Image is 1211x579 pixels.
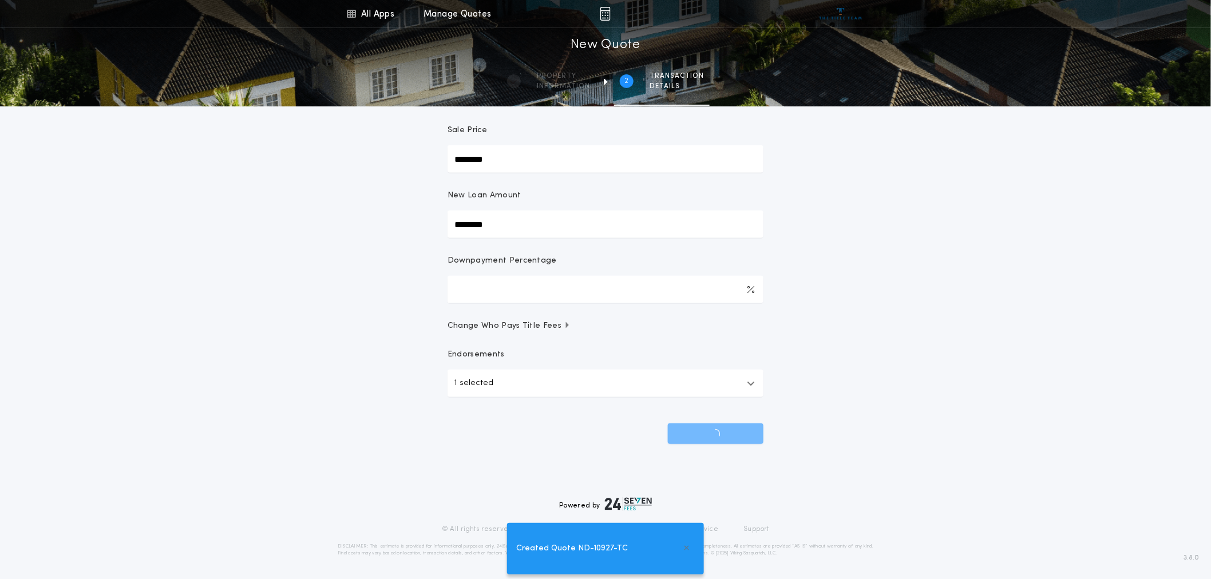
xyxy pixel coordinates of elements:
p: 1 selected [454,376,493,390]
span: Created Quote ND-10927-TC [516,542,628,555]
span: Change Who Pays Title Fees [448,320,571,332]
p: Downpayment Percentage [448,255,557,267]
img: logo [605,497,652,511]
span: Transaction [650,72,704,81]
p: Sale Price [448,125,487,136]
span: details [650,82,704,91]
p: Endorsements [448,349,763,360]
h1: New Quote [571,36,640,54]
button: 1 selected [448,370,763,397]
span: Property [537,72,590,81]
h2: 2 [625,77,629,86]
p: New Loan Amount [448,190,521,201]
input: Downpayment Percentage [448,276,763,303]
div: Powered by [559,497,652,511]
button: Change Who Pays Title Fees [448,320,763,332]
span: information [537,82,590,91]
img: vs-icon [820,8,862,19]
input: Sale Price [448,145,763,173]
input: New Loan Amount [448,211,763,238]
img: img [600,7,611,21]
